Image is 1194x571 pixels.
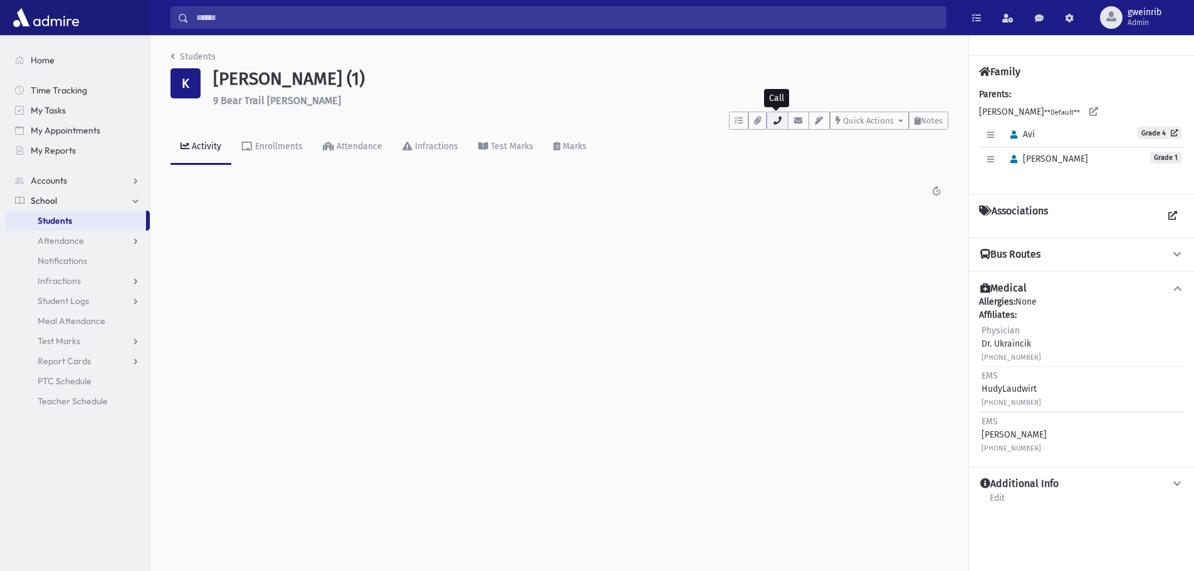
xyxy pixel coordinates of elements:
a: Enrollments [231,130,313,165]
a: Infractions [392,130,468,165]
span: Time Tracking [31,85,87,96]
div: K [170,68,201,98]
a: School [5,191,150,211]
button: Notes [909,112,948,130]
a: Report Cards [5,351,150,371]
a: Meal Attendance [5,311,150,331]
a: Activity [170,130,231,165]
span: EMS [982,370,998,381]
span: Test Marks [38,335,80,347]
span: Teacher Schedule [38,396,108,407]
span: Infractions [38,275,81,286]
button: Medical [979,282,1184,295]
b: Affiliates: [979,310,1017,320]
small: [PHONE_NUMBER] [982,354,1041,362]
div: Call [764,89,789,107]
div: [PERSON_NAME] [982,415,1047,454]
b: Allergies: [979,296,1015,307]
a: Notifications [5,251,150,271]
div: Activity [189,141,221,152]
h4: Family [979,66,1020,78]
button: Bus Routes [979,248,1184,261]
a: Edit [989,491,1005,513]
small: [PHONE_NUMBER] [982,399,1041,407]
a: Time Tracking [5,80,150,100]
button: Quick Actions [830,112,909,130]
a: Attendance [5,231,150,251]
div: [PERSON_NAME] [979,88,1184,184]
a: My Appointments [5,120,150,140]
span: PTC Schedule [38,375,92,387]
div: Marks [560,141,587,152]
div: HudyLaudwirt [982,369,1041,409]
input: Search [189,6,946,29]
span: Grade 1 [1150,152,1181,164]
a: Marks [543,130,597,165]
div: Enrollments [253,141,303,152]
a: Grade 4 [1138,127,1181,139]
span: gweinrib [1128,8,1161,18]
a: Students [5,211,146,231]
span: Physician [982,325,1020,336]
a: Student Logs [5,291,150,311]
h4: Bus Routes [980,248,1040,261]
span: Student Logs [38,295,89,306]
a: Students [170,51,216,62]
a: Test Marks [5,331,150,351]
span: My Appointments [31,125,100,136]
div: Attendance [334,141,382,152]
span: Students [38,215,72,226]
h4: Medical [980,282,1027,295]
span: My Tasks [31,105,66,116]
img: AdmirePro [10,5,82,30]
h1: [PERSON_NAME] (1) [213,68,948,90]
div: Test Marks [488,141,533,152]
a: View all Associations [1161,205,1184,228]
a: Attendance [313,130,392,165]
span: Quick Actions [843,116,894,125]
a: PTC Schedule [5,371,150,391]
span: Report Cards [38,355,91,367]
a: Home [5,50,150,70]
a: Accounts [5,170,150,191]
span: Meal Attendance [38,315,105,327]
span: EMS [982,416,998,427]
div: Infractions [412,141,458,152]
span: Avi [1005,129,1035,140]
small: [PHONE_NUMBER] [982,444,1041,453]
span: Attendance [38,235,84,246]
nav: breadcrumb [170,50,216,68]
span: Notifications [38,255,87,266]
h4: Associations [979,205,1048,228]
a: My Reports [5,140,150,160]
h4: Additional Info [980,478,1059,491]
span: Notes [921,116,943,125]
a: Test Marks [468,130,543,165]
span: Home [31,55,55,66]
button: Additional Info [979,478,1184,491]
span: School [31,195,57,206]
b: Parents: [979,89,1011,100]
div: None [979,295,1184,457]
span: Admin [1128,18,1161,28]
h6: 9 Bear Trail [PERSON_NAME] [213,95,948,107]
a: Teacher Schedule [5,391,150,411]
span: My Reports [31,145,76,156]
span: [PERSON_NAME] [1005,154,1088,164]
a: Infractions [5,271,150,291]
div: Dr. Ukraincik [982,324,1041,364]
a: My Tasks [5,100,150,120]
span: Accounts [31,175,67,186]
